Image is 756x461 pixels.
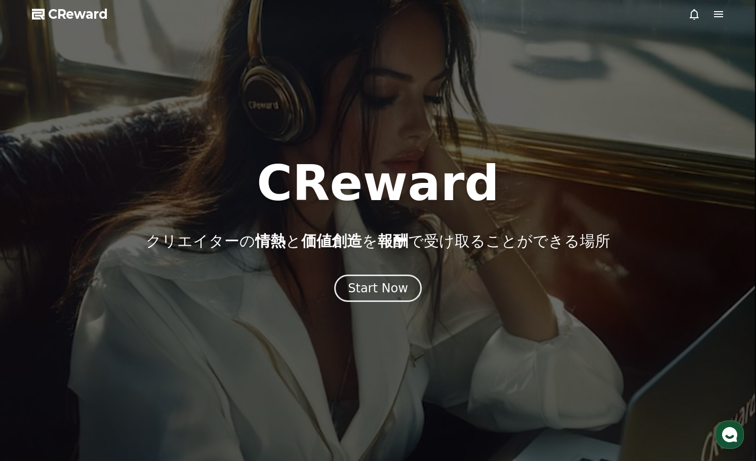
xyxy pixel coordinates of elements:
a: Start Now [334,285,422,294]
a: CReward [32,6,108,22]
span: 価値創造 [301,232,362,250]
button: Start Now [334,275,422,302]
p: クリエイターの と を で受け取ることができる場所 [146,232,610,250]
div: Start Now [348,280,408,296]
span: CReward [48,6,108,22]
span: 情熱 [255,232,286,250]
h1: CReward [257,159,499,208]
span: 報酬 [378,232,408,250]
